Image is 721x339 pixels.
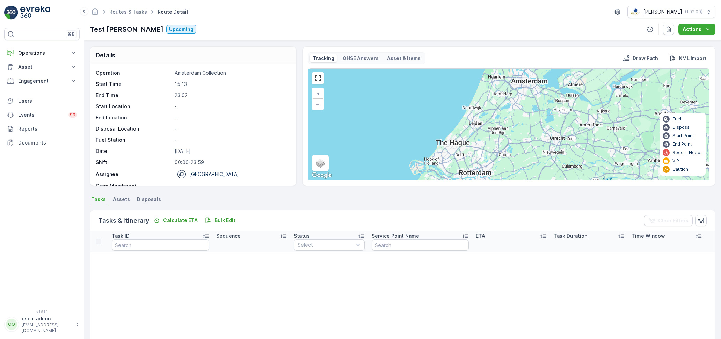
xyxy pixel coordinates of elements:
p: Asset & Items [387,55,421,62]
p: Time Window [632,233,665,239]
button: Engagement [4,74,80,88]
p: Start Point [672,133,694,139]
img: logo [4,6,18,20]
span: Tasks [91,196,106,203]
p: End Time [96,92,172,99]
p: QHSE Answers [343,55,379,62]
p: Users [18,97,77,104]
p: Test [PERSON_NAME] [90,24,163,35]
p: Disposal [672,125,691,130]
p: - [175,103,289,110]
p: ETA [476,233,485,239]
a: View Fullscreen [313,73,323,83]
p: Start Location [96,103,172,110]
button: [PERSON_NAME](+02:00) [627,6,715,18]
a: Zoom Out [313,99,323,109]
a: Layers [313,155,328,171]
p: Sequence [216,233,241,239]
img: Google [310,171,333,180]
p: Start Time [96,81,172,88]
p: Details [96,51,115,59]
p: 15:13 [175,81,289,88]
p: Service Point Name [372,233,419,239]
p: Operations [18,50,66,57]
a: Documents [4,136,80,150]
a: Users [4,94,80,108]
p: ⌘B [68,31,75,37]
p: Upcoming [169,26,194,33]
button: Asset [4,60,80,74]
p: - [175,137,289,143]
p: End Location [96,114,172,121]
p: Shift [96,159,172,166]
p: KML Import [679,55,707,62]
p: Actions [683,26,701,33]
p: Fuel Station [96,137,172,143]
button: KML Import [667,54,709,62]
p: Task ID [112,233,130,239]
button: Bulk Edit [202,216,238,224]
button: Actions [678,24,715,35]
p: Operation [96,69,172,76]
p: Amsterdam Collection [175,69,289,76]
p: [EMAIL_ADDRESS][DOMAIN_NAME] [22,322,72,333]
p: 99 [70,112,75,118]
div: OO [6,319,17,330]
p: Calculate ETA [163,217,198,224]
p: Select [298,242,354,249]
p: - [175,183,289,190]
span: Assets [113,196,130,203]
input: Search [372,239,469,251]
p: Documents [18,139,77,146]
p: Crew Member(s) [96,183,172,190]
a: Homepage [91,10,99,16]
p: ( +02:00 ) [685,9,702,15]
p: Fuel [672,116,681,122]
p: 23:02 [175,92,289,99]
p: Status [294,233,310,239]
button: Clear Filters [644,215,693,226]
p: [DATE] [175,148,289,155]
img: basis-logo_rgb2x.png [631,8,641,16]
p: [GEOGRAPHIC_DATA] [189,171,239,178]
span: v 1.51.1 [4,310,80,314]
a: Reports [4,122,80,136]
p: Events [18,111,64,118]
p: - [175,114,289,121]
a: Events99 [4,108,80,122]
p: 00:00-23:59 [175,159,289,166]
p: Engagement [18,78,66,84]
span: Disposals [137,196,161,203]
p: - [175,125,289,132]
button: Calculate ETA [151,216,201,224]
p: [PERSON_NAME] [643,8,682,15]
img: logo_light-DOdMpM7g.png [20,6,50,20]
p: Disposal Location [96,125,172,132]
span: Route Detail [156,8,189,15]
p: Caution [672,167,688,172]
button: Operations [4,46,80,60]
p: Special Needs [672,150,703,155]
p: Task Duration [554,233,587,239]
div: 0 [308,69,709,180]
p: oscar.admin [22,315,72,322]
p: Clear Filters [658,217,689,224]
p: Date [96,148,172,155]
p: Reports [18,125,77,132]
button: Draw Path [620,54,661,62]
p: Tracking [313,55,334,62]
input: Search [112,239,209,251]
p: VIP [672,158,679,164]
p: Assignee [96,171,118,178]
p: Draw Path [633,55,658,62]
p: Bulk Edit [214,217,235,224]
p: End Point [672,141,692,147]
a: Zoom In [313,88,323,99]
span: − [316,101,320,107]
span: + [316,90,320,96]
a: Routes & Tasks [109,9,147,15]
button: Upcoming [166,25,196,34]
p: Tasks & Itinerary [99,216,149,226]
p: Asset [18,64,66,71]
button: OOoscar.admin[EMAIL_ADDRESS][DOMAIN_NAME] [4,315,80,333]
